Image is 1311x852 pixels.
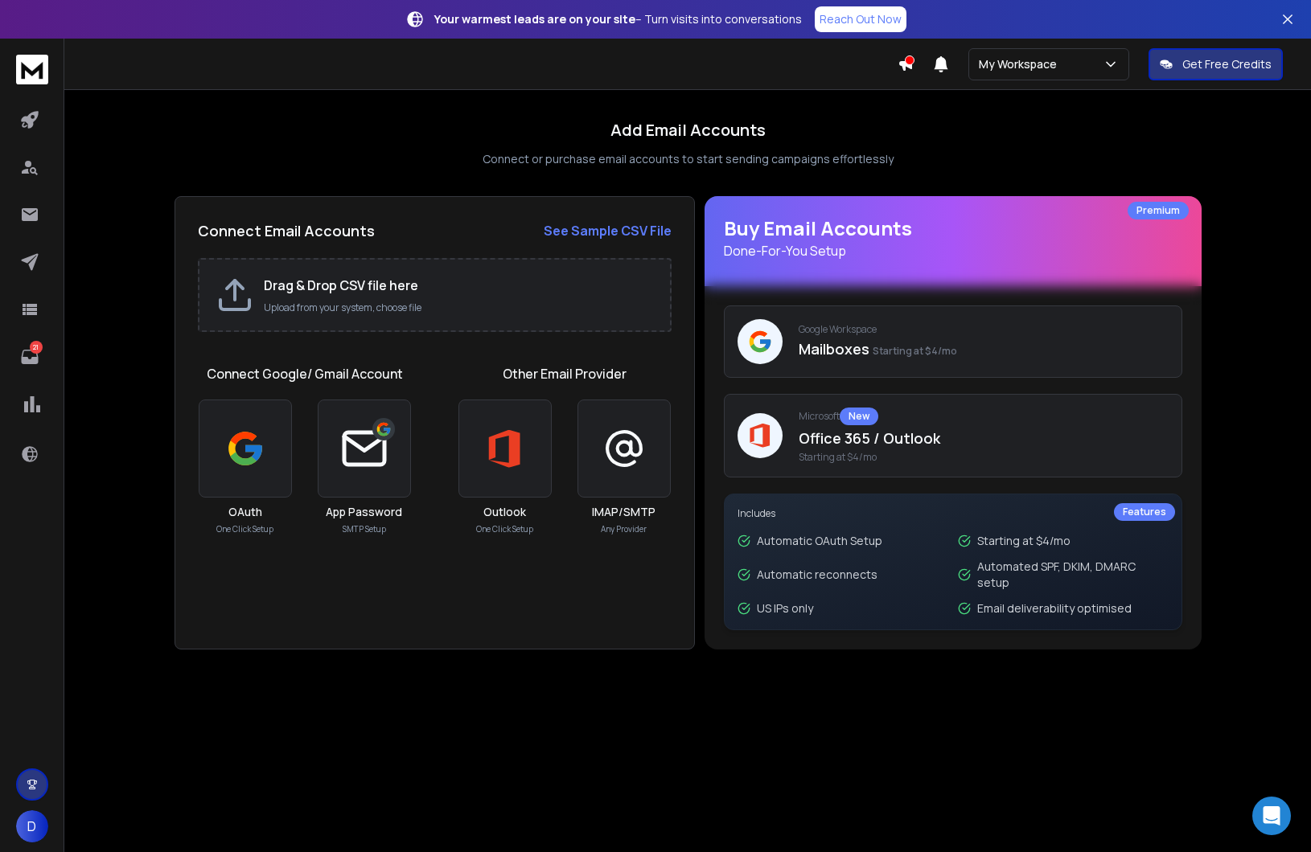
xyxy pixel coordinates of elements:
h2: Drag & Drop CSV file here [264,276,654,295]
button: Get Free Credits [1149,48,1283,80]
div: New [840,408,878,425]
p: Automatic OAuth Setup [757,533,882,549]
p: Automated SPF, DKIM, DMARC setup [977,559,1169,591]
p: Upload from your system, choose file [264,301,654,314]
p: One Click Setup [476,523,533,535]
p: 21 [30,341,43,354]
h1: Other Email Provider [503,364,627,383]
h3: OAuth [228,504,262,520]
h3: Outlook [483,504,526,520]
p: Get Free Credits [1182,56,1272,72]
div: Premium [1128,202,1189,219]
h3: App Password [326,504,402,520]
div: Open Intercom Messenger [1252,797,1291,835]
span: Starting at $4/mo [873,344,957,358]
h1: Connect Google/ Gmail Account [207,364,403,383]
a: See Sample CSV File [544,221,672,240]
a: Reach Out Now [815,6,906,32]
p: Office 365 / Outlook [799,427,1169,449]
p: Mailboxes [799,338,1169,360]
p: My Workspace [979,56,1063,72]
p: One Click Setup [216,523,273,535]
p: Done-For-You Setup [724,241,1182,260]
p: US IPs only [757,600,813,616]
p: Starting at $4/mo [977,533,1071,549]
h2: Connect Email Accounts [198,219,375,242]
p: – Turn visits into conversations [434,11,802,27]
p: Automatic reconnects [757,567,877,583]
p: Reach Out Now [820,11,902,27]
button: D [16,810,48,842]
p: Any Provider [601,523,647,535]
a: 21 [14,341,46,373]
p: Google Workspace [799,323,1169,336]
h1: Add Email Accounts [610,119,766,141]
strong: See Sample CSV File [544,222,672,240]
div: Features [1114,503,1175,521]
p: Email deliverability optimised [977,600,1132,616]
strong: Your warmest leads are on your site [434,11,635,27]
span: Starting at $4/mo [799,451,1169,464]
p: Includes [738,507,1169,520]
h1: Buy Email Accounts [724,215,1182,260]
p: Microsoft [799,408,1169,425]
h3: IMAP/SMTP [592,504,655,520]
p: Connect or purchase email accounts to start sending campaigns effortlessly [483,151,894,167]
p: SMTP Setup [343,523,386,535]
img: logo [16,55,48,84]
